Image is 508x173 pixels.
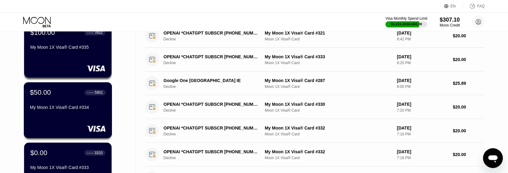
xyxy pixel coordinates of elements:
div: [DATE] [397,102,448,107]
div: OPENAI *CHATGPT SUBSCR [PHONE_NUMBER] USDeclineMy Moon 1X Visa® Card #330Moon 1X Visa® Card[DATE]... [145,95,485,119]
div: FAQ [477,4,485,8]
div: $50.00 [30,89,51,97]
div: My Moon 1X Visa® Card #321 [265,31,392,35]
div: $20.00 [453,33,485,38]
div: $20.00 [453,152,485,157]
iframe: Button to launch messaging window [483,148,503,168]
div: OPENAI *CHATGPT SUBSCR [PHONE_NUMBER] US [164,126,259,130]
div: Moon 1X Visa® Card [265,84,392,89]
div: 7652 [94,31,103,35]
div: Decline [164,132,267,136]
div: My Moon 1X Visa® Card #332 [265,126,392,130]
div: $25.89 [453,81,485,86]
div: OPENAI *CHATGPT SUBSCR [PHONE_NUMBER] US [164,149,259,154]
div: $20.00 [453,105,485,109]
div: $0.00 [30,149,47,157]
div: ● ● ● ● [88,92,94,93]
div: Google One [GEOGRAPHIC_DATA] IE [164,78,259,83]
div: My Moon 1X Visa® Card #332 [265,149,392,154]
div: My Moon 1X Visa® Card #335 [30,45,105,50]
div: Decline [164,156,267,160]
div: Moon 1X Visa® Card [265,156,392,160]
div: $20.00 [453,57,485,62]
div: OPENAI *CHATGPT SUBSCR [PHONE_NUMBER] US [164,54,259,59]
div: 7:18 PM [397,156,448,160]
div: Moon 1X Visa® Card [265,61,392,65]
div: ● ● ● ● [87,152,93,154]
div: 5901 [95,90,103,95]
div: Decline [164,84,267,89]
div: Moon 1X Visa® Card [265,108,392,113]
div: My Moon 1X Visa® Card #333 [265,54,392,59]
div: OPENAI *CHATGPT SUBSCR [PHONE_NUMBER] USDeclineMy Moon 1X Visa® Card #332Moon 1X Visa® Card[DATE]... [145,143,485,167]
div: 8:42 PM [397,37,448,41]
div: Decline [164,108,267,113]
div: EN [444,3,463,9]
div: Decline [164,37,267,41]
div: EN [451,4,456,8]
div: $3,223.20 / $4,000.00 [391,22,422,26]
div: [DATE] [397,31,448,35]
div: $307.10Moon Credit [440,17,460,27]
div: $307.10 [440,17,460,23]
div: $100.00● ● ● ●7652My Moon 1X Visa® Card #335 [24,23,112,78]
div: Google One [GEOGRAPHIC_DATA] IEDeclineMy Moon 1X Visa® Card #287Moon 1X Visa® Card[DATE]8:05 PM$2... [145,72,485,95]
div: [DATE] [397,78,448,83]
div: OPENAI *CHATGPT SUBSCR [PHONE_NUMBER] USDeclineMy Moon 1X Visa® Card #321Moon 1X Visa® Card[DATE]... [145,24,485,48]
div: Decline [164,61,267,65]
div: 3333 [94,151,103,155]
div: 8:25 PM [397,61,448,65]
div: 7:20 PM [397,108,448,113]
div: My Moon 1X Visa® Card #334 [30,105,106,110]
div: $50.00● ● ● ●5901My Moon 1X Visa® Card #334 [24,83,112,138]
div: Visa Monthly Spend Limit [386,16,427,21]
div: Moon 1X Visa® Card [265,132,392,136]
div: 7:18 PM [397,132,448,136]
div: OPENAI *CHATGPT SUBSCR [PHONE_NUMBER] US [164,31,259,35]
div: OPENAI *CHATGPT SUBSCR [PHONE_NUMBER] USDeclineMy Moon 1X Visa® Card #333Moon 1X Visa® Card[DATE]... [145,48,485,72]
div: [DATE] [397,149,448,154]
div: My Moon 1X Visa® Card #287 [265,78,392,83]
div: FAQ [463,3,485,9]
div: [DATE] [397,54,448,59]
div: Moon 1X Visa® Card [265,37,392,41]
div: OPENAI *CHATGPT SUBSCR [PHONE_NUMBER] USDeclineMy Moon 1X Visa® Card #332Moon 1X Visa® Card[DATE]... [145,119,485,143]
div: My Moon 1X Visa® Card #333 [30,165,105,170]
div: ● ● ● ● [87,32,93,34]
div: Visa Monthly Spend Limit$3,223.20/$4,000.00 [386,16,427,27]
div: $100.00 [30,29,55,37]
div: 8:05 PM [397,84,448,89]
div: OPENAI *CHATGPT SUBSCR [PHONE_NUMBER] US [164,102,259,107]
div: $20.00 [453,128,485,133]
div: Moon Credit [440,23,460,27]
div: [DATE] [397,126,448,130]
div: My Moon 1X Visa® Card #330 [265,102,392,107]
